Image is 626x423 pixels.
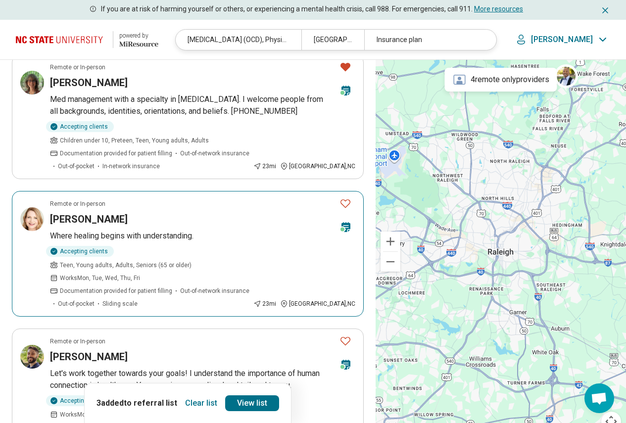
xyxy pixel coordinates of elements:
p: Med management with a specialty in [MEDICAL_DATA]. I welcome people from all backgrounds, identit... [50,94,355,117]
p: Where healing begins with understanding. [50,230,355,242]
span: Out-of-pocket [58,162,95,171]
p: 3 added [96,397,177,409]
p: Remote or In-person [50,63,105,72]
button: Dismiss [600,4,610,16]
h3: [PERSON_NAME] [50,76,128,90]
span: Documentation provided for patient filling [60,286,172,295]
span: Out-of-network insurance [180,286,249,295]
span: Out-of-pocket [58,299,95,308]
p: Remote or In-person [50,337,105,346]
a: View list [225,395,279,411]
div: [GEOGRAPHIC_DATA], [GEOGRAPHIC_DATA] [301,30,364,50]
button: Favorite [336,193,355,214]
div: 23 mi [253,162,276,171]
img: North Carolina State University [16,28,107,51]
span: In-network insurance [102,162,160,171]
button: Favorite [336,57,355,77]
div: [MEDICAL_DATA] (OCD), Physician Assistant, Psychiatric Nurse Practitioner, [MEDICAL_DATA] [176,30,301,50]
p: Let's work together towards your goals! I understand the importance of human connection in health... [50,368,355,391]
span: Teen, Young adults, Adults, Seniors (65 or older) [60,261,192,270]
span: Works Mon, Tue, Wed, Thu, Fri [60,410,140,419]
div: [GEOGRAPHIC_DATA] , NC [280,299,355,308]
div: powered by [119,31,158,40]
span: Documentation provided for patient filling [60,149,172,158]
div: 23 mi [253,299,276,308]
p: Remote or In-person [50,199,105,208]
div: Accepting clients [46,246,114,257]
span: to referral list [124,398,177,408]
span: Out-of-network insurance [180,149,249,158]
h3: [PERSON_NAME] [50,350,128,364]
h3: [PERSON_NAME] [50,212,128,226]
div: Accepting clients [46,395,114,406]
span: Works Mon, Tue, Wed, Thu, Fri [60,274,140,282]
a: North Carolina State University powered by [16,28,158,51]
div: Open chat [584,383,614,413]
button: Clear list [181,395,221,411]
button: Favorite [336,331,355,351]
span: Sliding scale [102,299,138,308]
p: If you are at risk of harming yourself or others, or experiencing a mental health crisis, call 98... [101,4,523,14]
div: 4 remote only providers [445,68,557,92]
span: Children under 10, Preteen, Teen, Young adults, Adults [60,136,209,145]
div: [GEOGRAPHIC_DATA] , NC [280,162,355,171]
button: Zoom in [381,232,400,251]
a: More resources [474,5,523,13]
button: Zoom out [381,252,400,272]
div: Accepting clients [46,121,114,132]
div: Insurance plan [364,30,490,50]
p: [PERSON_NAME] [531,35,593,45]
